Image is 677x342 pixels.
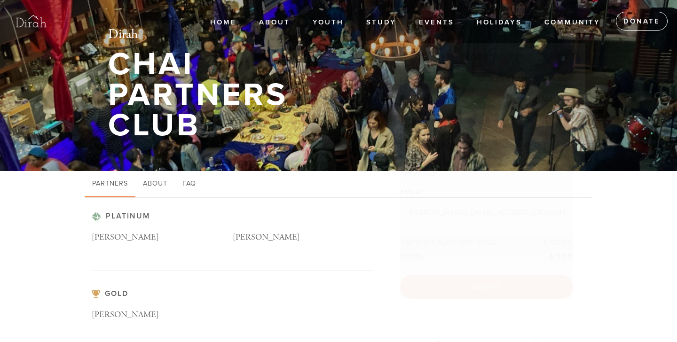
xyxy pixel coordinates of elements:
img: Untitled%20design%20%284%29.png [14,5,48,39]
img: pp-platinum.svg [92,212,101,221]
a: FAQ [175,171,204,197]
a: Youth [306,14,351,31]
p: [PERSON_NAME] [233,231,374,244]
a: About [135,171,175,197]
a: Donate [616,12,668,31]
a: Home [203,14,244,31]
a: Partners [85,171,135,197]
p: [PERSON_NAME] [92,308,233,322]
h1: Chai Partners Club [108,49,357,140]
h3: Platinum [92,212,374,221]
a: Community [537,14,607,31]
p: [PERSON_NAME] [92,231,233,244]
a: Events [412,14,461,31]
h3: Gold [92,289,374,298]
a: About [252,14,297,31]
a: Study [359,14,403,31]
a: Holidays [470,14,529,31]
img: pp-gold.svg [92,290,100,298]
